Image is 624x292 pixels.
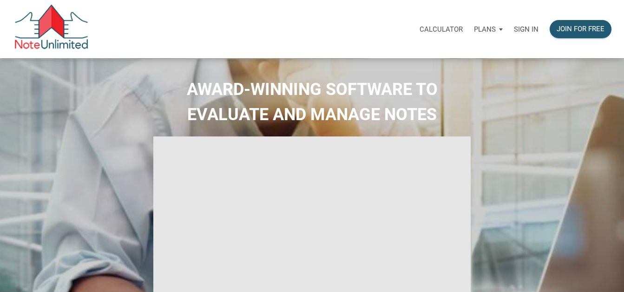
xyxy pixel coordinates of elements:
[468,14,508,44] a: Plans
[550,20,611,38] button: Join for free
[414,14,468,44] a: Calculator
[544,14,617,44] a: Join for free
[420,25,463,34] p: Calculator
[514,25,539,34] p: Sign in
[474,25,496,34] p: Plans
[7,77,617,127] h2: AWARD-WINNING SOFTWARE TO EVALUATE AND MANAGE NOTES
[468,15,508,43] button: Plans
[557,24,604,34] div: Join for free
[508,14,544,44] a: Sign in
